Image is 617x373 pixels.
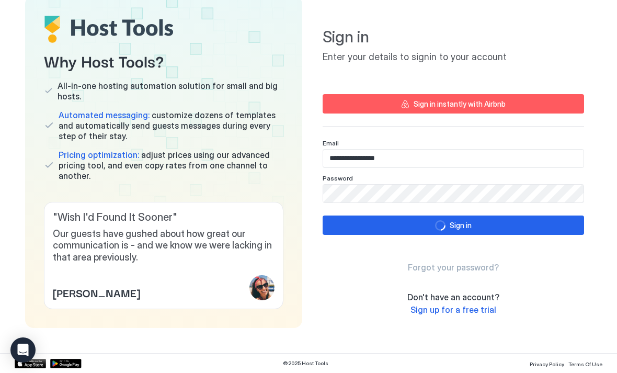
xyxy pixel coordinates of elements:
span: " Wish I'd Found It Sooner " [53,211,275,224]
span: Why Host Tools? [44,49,283,72]
span: Terms Of Use [568,361,602,367]
span: Email [323,139,339,147]
div: Sign in [450,220,472,231]
span: © 2025 Host Tools [283,360,328,367]
a: App Store [15,359,46,368]
input: Input Field [323,185,584,202]
div: loading [435,220,445,231]
button: loadingSign in [323,216,584,235]
div: profile [249,275,275,300]
a: Google Play Store [50,359,82,368]
a: Sign up for a free trial [410,304,496,315]
span: [PERSON_NAME] [53,285,140,300]
span: Our guests have gushed about how great our communication is - and we know we were lacking in that... [53,228,275,264]
span: Forgot your password? [408,262,499,273]
div: Open Intercom Messenger [10,337,36,363]
input: Input Field [323,150,584,167]
span: Sign in [323,27,584,47]
span: Don't have an account? [407,292,499,302]
a: Forgot your password? [408,262,499,273]
span: Automated messaging: [59,110,150,120]
button: Sign in instantly with Airbnb [323,94,584,114]
a: Privacy Policy [530,358,564,369]
span: customize dozens of templates and automatically send guests messages during every step of their s... [59,110,283,141]
span: adjust prices using our advanced pricing tool, and even copy rates from one channel to another. [59,150,283,181]
span: Password [323,174,353,182]
span: All-in-one hosting automation solution for small and big hosts. [58,81,283,101]
span: Enter your details to signin to your account [323,51,584,63]
a: Terms Of Use [568,358,602,369]
div: Sign in instantly with Airbnb [414,98,506,109]
span: Privacy Policy [530,361,564,367]
span: Pricing optimization: [59,150,139,160]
